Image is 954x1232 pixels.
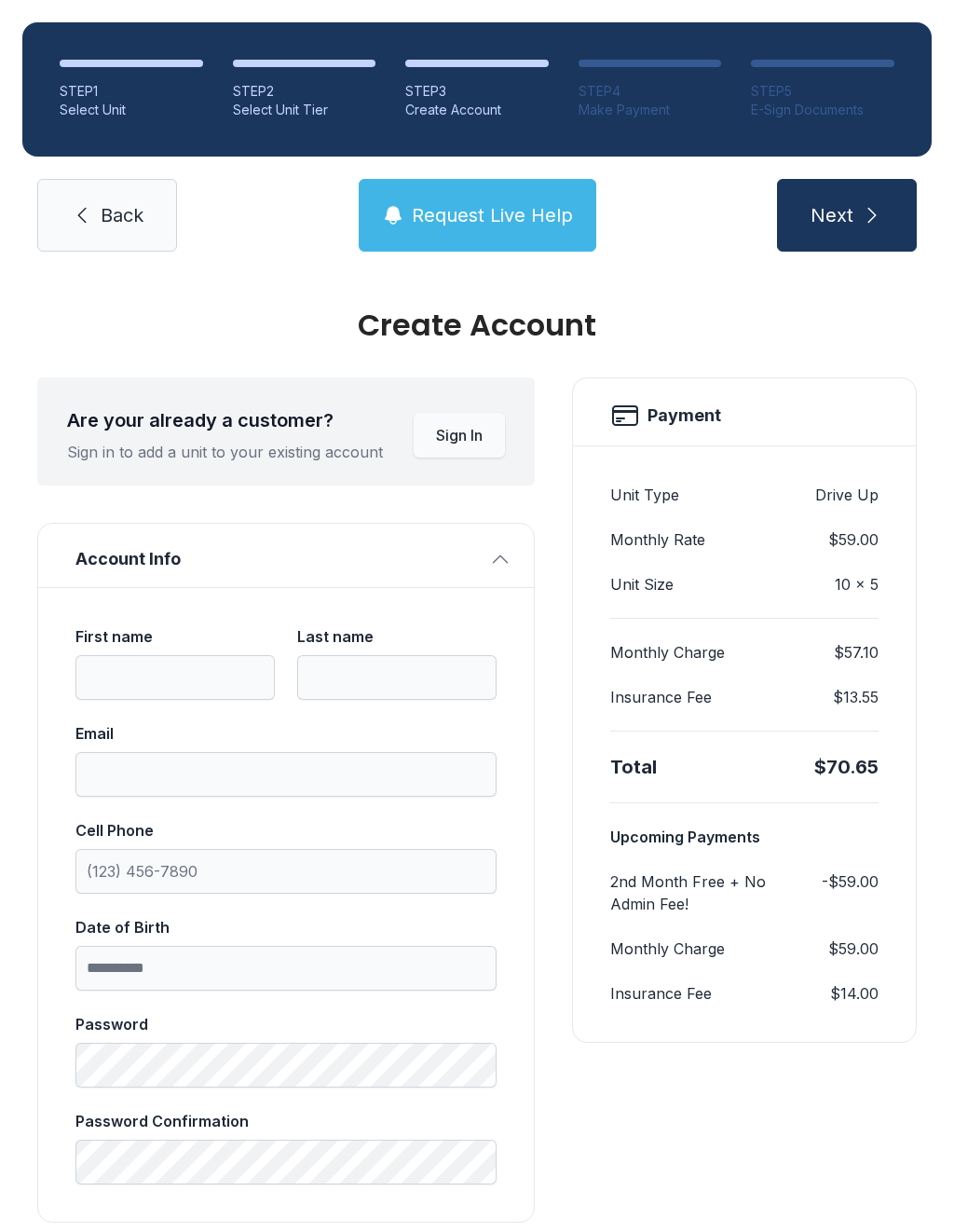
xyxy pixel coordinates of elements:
input: Password Confirmation [75,1140,497,1184]
dt: Insurance Fee [610,982,712,1005]
dd: $14.00 [830,982,879,1005]
input: Password [75,1043,497,1088]
dt: Monthly Rate [610,528,705,551]
div: Date of Birth [75,916,497,938]
div: STEP 2 [233,82,376,101]
dt: 2nd Month Free + No Admin Fee! [610,870,814,915]
div: $70.65 [814,754,879,780]
input: First name [75,655,275,700]
dd: $13.55 [833,686,879,708]
dt: Insurance Fee [610,686,712,708]
div: Select Unit Tier [233,101,376,119]
dd: Drive Up [815,484,879,506]
input: Last name [297,655,497,700]
dt: Monthly Charge [610,938,725,960]
div: STEP 4 [579,82,722,101]
div: Cell Phone [75,819,497,842]
span: Next [811,202,853,228]
div: E-Sign Documents [751,101,894,119]
div: STEP 1 [60,82,203,101]
div: Create Account [37,310,917,340]
dd: -$59.00 [822,870,879,915]
dd: $59.00 [828,938,879,960]
dt: Unit Size [610,573,674,595]
dt: Monthly Charge [610,641,725,664]
span: Account Info [75,546,482,572]
dt: Unit Type [610,484,679,506]
div: Create Account [405,101,549,119]
span: Request Live Help [412,202,573,228]
div: Password [75,1013,497,1035]
div: Select Unit [60,101,203,119]
dd: $59.00 [828,528,879,551]
div: First name [75,625,275,648]
div: Password Confirmation [75,1110,497,1132]
div: STEP 3 [405,82,549,101]
span: Back [101,202,143,228]
dd: $57.10 [834,641,879,664]
div: STEP 5 [751,82,894,101]
input: Cell Phone [75,849,497,894]
span: Sign In [436,424,483,446]
dd: 10 x 5 [835,573,879,595]
div: Email [75,722,497,745]
button: Account Info [38,524,534,587]
div: Sign in to add a unit to your existing account [67,441,383,463]
div: Make Payment [579,101,722,119]
h3: Upcoming Payments [610,826,879,848]
input: Date of Birth [75,946,497,991]
input: Email [75,752,497,797]
div: Total [610,754,657,780]
div: Last name [297,625,497,648]
div: Are your already a customer? [67,407,383,433]
h2: Payment [647,403,721,429]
